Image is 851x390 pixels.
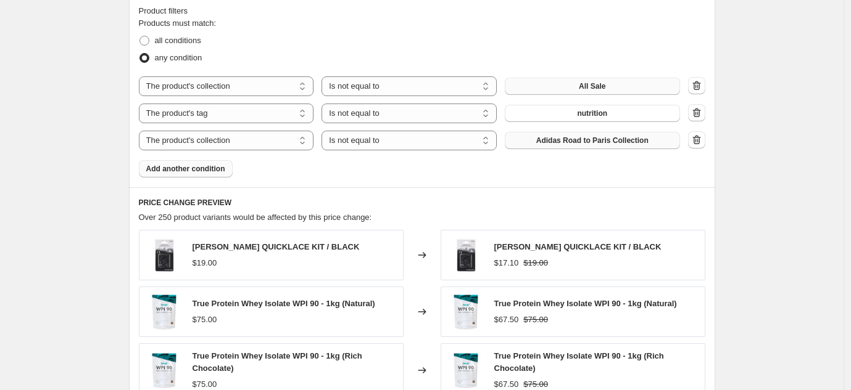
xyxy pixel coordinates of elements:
[577,108,607,118] span: nutrition
[494,242,662,251] span: [PERSON_NAME] QUICKLACE KIT / BLACK
[146,237,183,274] img: SALOMON-QUICK-LACE-KIT-PACE-ATHLETIC_1_80x.jpg
[155,36,201,45] span: all conditions
[505,105,680,122] button: nutrition
[494,351,664,373] span: True Protein Whey Isolate WPI 90 - 1kg (Rich Chocolate)
[494,314,519,326] div: $67.50
[193,299,375,308] span: True Protein Whey Isolate WPI 90 - 1kg (Natural)
[139,18,217,28] span: Products must match:
[579,81,605,91] span: All Sale
[139,160,233,177] button: Add another condition
[523,314,548,326] strike: $75.00
[146,164,225,174] span: Add another condition
[505,132,680,149] button: Adidas Road to Paris Collection
[193,351,362,373] span: True Protein Whey Isolate WPI 90 - 1kg (Rich Chocolate)
[447,293,484,330] img: protein11_80x.jpg
[139,213,372,222] span: Over 250 product variants would be affected by this price change:
[494,257,519,269] div: $17.10
[523,257,548,269] strike: $19.00
[139,5,705,17] div: Product filters
[494,299,677,308] span: True Protein Whey Isolate WPI 90 - 1kg (Natural)
[193,242,360,251] span: [PERSON_NAME] QUICKLACE KIT / BLACK
[146,352,183,389] img: protein11_80x.jpg
[139,198,705,208] h6: PRICE CHANGE PREVIEW
[146,293,183,330] img: protein11_80x.jpg
[447,237,484,274] img: SALOMON-QUICK-LACE-KIT-PACE-ATHLETIC_1_80x.jpg
[536,136,649,145] span: Adidas Road to Paris Collection
[193,257,217,269] div: $19.00
[155,53,202,62] span: any condition
[505,78,680,95] button: All Sale
[193,314,217,326] div: $75.00
[447,352,484,389] img: protein11_80x.jpg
